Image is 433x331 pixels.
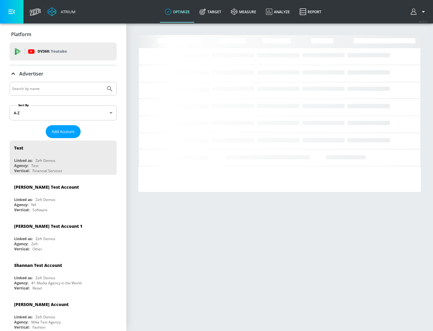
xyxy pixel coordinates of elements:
div: Shannan Test AccountLinked as:Zefr DemosAgency:#1 Media Agency in the WorldVertical:Retail [10,258,117,292]
p: Youtube [51,48,67,54]
div: TestLinked as:Zefr DemosAgency:TestVertical:Financial Services [10,141,117,175]
div: Shannan Test Account [14,262,62,268]
div: Financial Services [32,168,62,173]
div: Linked as: [14,158,32,163]
div: Platform [10,26,117,43]
div: Zefr Demos [35,275,55,280]
input: Search by name [12,85,103,93]
div: Test [14,145,23,151]
div: [PERSON_NAME] Account [14,302,69,307]
button: Add Account [46,125,81,138]
div: Vertical: [14,246,29,252]
div: Mike Test Agency [31,320,61,325]
div: #1 Media Agency in the World [31,280,81,286]
a: Atrium [48,7,75,16]
p: Advertiser [19,70,43,77]
div: [PERSON_NAME] Test AccountLinked as:Zefr DemosAgency:NAVertical:Software [10,180,117,214]
a: Report [295,1,326,23]
div: Agency: [14,320,28,325]
a: Target [195,1,226,23]
a: optimize [160,1,195,23]
div: Zefr Demos [35,236,55,241]
div: Test [31,163,38,168]
div: [PERSON_NAME] Test Account [14,184,79,190]
div: Agency: [14,163,28,168]
div: Linked as: [14,314,32,320]
div: Fashion [32,325,45,330]
div: [PERSON_NAME] Test Account 1Linked as:Zefr DemosAgency:ZefrVertical:Other [10,219,117,253]
div: Agency: [14,241,28,246]
div: NA [31,202,36,207]
div: A-Z [10,105,117,120]
div: Advertiser [10,65,117,82]
div: Atrium [58,9,75,14]
div: Vertical: [14,286,29,291]
div: Other [32,246,42,252]
div: Zefr Demos [35,314,55,320]
div: Agency: [14,280,28,286]
span: Add Account [52,128,75,135]
p: Platform [11,31,31,38]
a: measure [226,1,261,23]
div: Linked as: [14,236,32,241]
div: [PERSON_NAME] Test Account 1 [14,223,82,229]
div: Zefr Demos [35,197,55,202]
div: Linked as: [14,197,32,202]
div: Zefr [31,241,38,246]
div: Software [32,207,48,212]
div: Vertical: [14,325,29,330]
div: Vertical: [14,207,29,212]
p: DV360: [38,48,67,55]
a: Analyze [261,1,295,23]
span: v 4.25.2 [419,20,427,23]
div: Vertical: [14,168,29,173]
div: Retail [32,286,42,291]
div: DV360: Youtube [10,42,117,60]
div: Agency: [14,202,28,207]
div: Linked as: [14,275,32,280]
label: Sort By [17,103,30,107]
div: Zefr Demos [35,158,55,163]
